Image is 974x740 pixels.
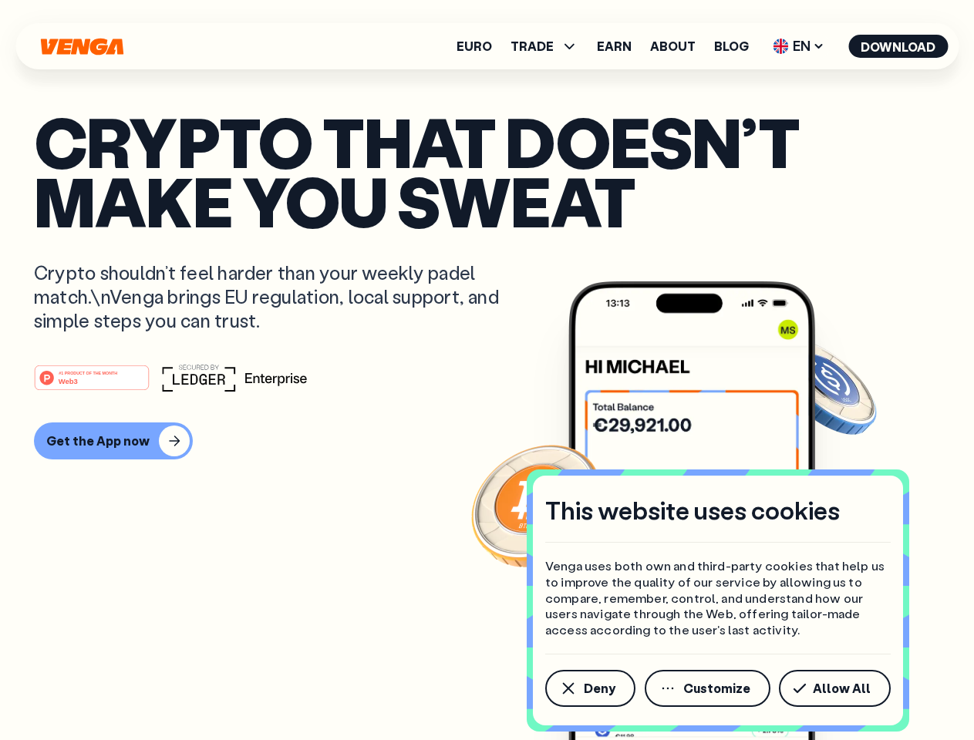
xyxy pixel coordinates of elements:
button: Allow All [779,670,891,707]
img: flag-uk [773,39,788,54]
a: #1 PRODUCT OF THE MONTHWeb3 [34,374,150,394]
a: Earn [597,40,632,52]
tspan: Web3 [59,376,78,385]
p: Crypto that doesn’t make you sweat [34,112,940,230]
span: Customize [683,682,750,695]
span: Allow All [813,682,871,695]
span: TRADE [511,37,578,55]
a: Euro [457,40,492,52]
button: Deny [545,670,635,707]
h4: This website uses cookies [545,494,840,526]
span: TRADE [511,40,554,52]
img: USDC coin [769,331,880,442]
button: Customize [645,670,770,707]
span: EN [767,34,830,59]
tspan: #1 PRODUCT OF THE MONTH [59,370,117,375]
a: Blog [714,40,749,52]
a: About [650,40,696,52]
div: Get the App now [46,433,150,449]
svg: Home [39,38,125,55]
span: Deny [584,682,615,695]
button: Download [848,35,948,58]
p: Crypto shouldn’t feel harder than your weekly padel match.\nVenga brings EU regulation, local sup... [34,261,521,333]
button: Get the App now [34,422,193,459]
p: Venga uses both own and third-party cookies that help us to improve the quality of our service by... [545,558,891,638]
a: Get the App now [34,422,940,459]
img: Bitcoin [468,436,607,574]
